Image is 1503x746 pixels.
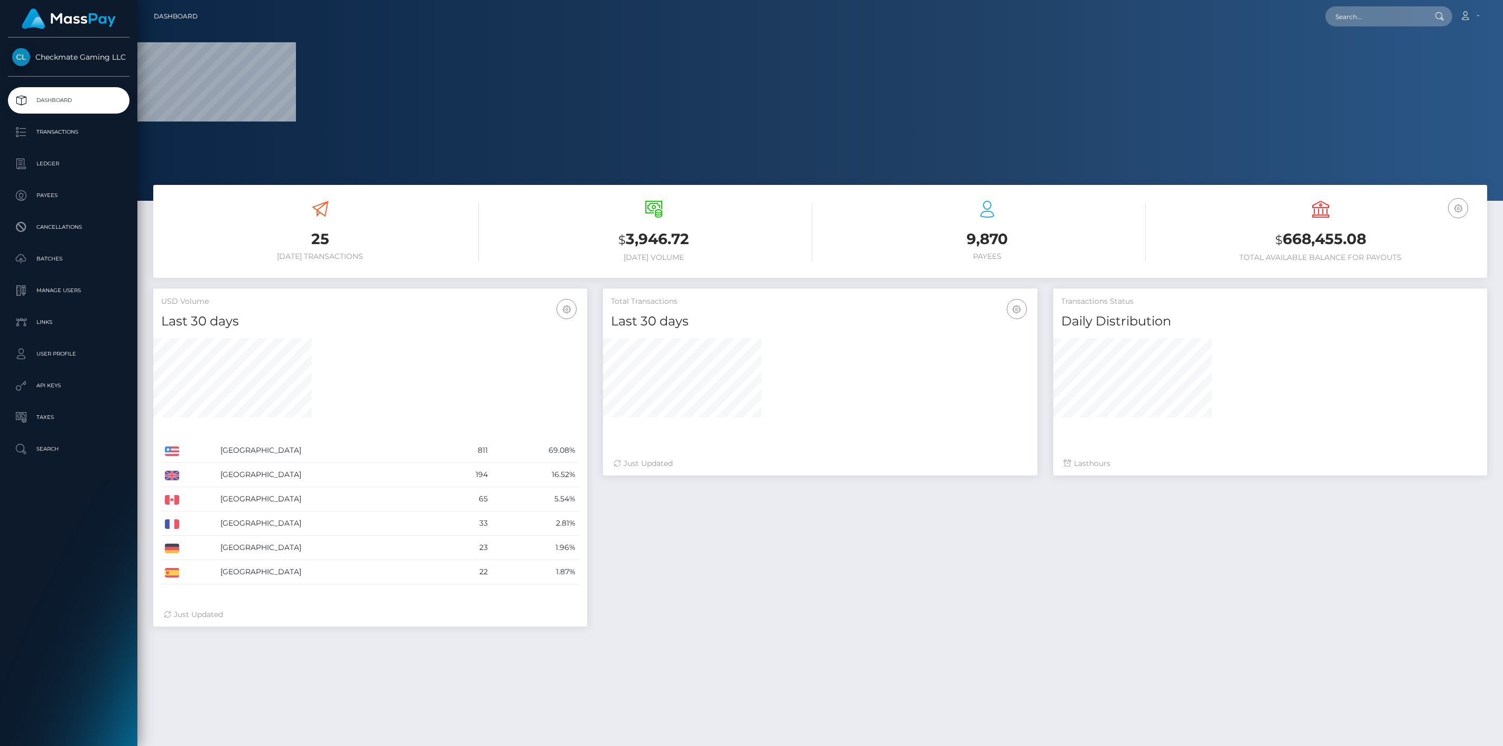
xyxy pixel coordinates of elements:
p: Search [12,441,125,457]
p: Manage Users [12,283,125,299]
a: Transactions [8,119,129,145]
img: ES.png [165,568,179,577]
td: [GEOGRAPHIC_DATA] [217,511,442,536]
a: User Profile [8,341,129,367]
h5: Total Transactions [611,296,1029,307]
h6: [DATE] Transactions [161,252,479,261]
p: API Keys [12,378,125,394]
h6: [DATE] Volume [495,253,812,262]
p: Cancellations [12,219,125,235]
a: Ledger [8,151,129,177]
td: 2.81% [491,511,579,536]
img: MassPay Logo [22,8,116,29]
td: [GEOGRAPHIC_DATA] [217,463,442,487]
h3: 25 [161,229,479,249]
a: Taxes [8,404,129,431]
a: Batches [8,246,129,272]
h4: Daily Distribution [1061,312,1479,331]
small: $ [618,232,626,247]
h4: Last 30 days [161,312,579,331]
a: Links [8,309,129,335]
td: 1.96% [491,536,579,560]
h3: 9,870 [828,229,1146,249]
img: CA.png [165,495,179,505]
p: Payees [12,188,125,203]
p: Dashboard [12,92,125,108]
td: 16.52% [491,463,579,487]
h3: 3,946.72 [495,229,812,250]
a: Cancellations [8,214,129,240]
h5: Transactions Status [1061,296,1479,307]
p: Transactions [12,124,125,140]
img: DE.png [165,544,179,553]
p: Ledger [12,156,125,172]
a: Search [8,436,129,462]
input: Search... [1325,6,1425,26]
td: 33 [442,511,491,536]
small: $ [1275,232,1283,247]
div: Just Updated [614,458,1026,469]
a: API Keys [8,372,129,399]
td: 23 [442,536,491,560]
span: Checkmate Gaming LLC [8,52,129,62]
h6: Total Available Balance for Payouts [1162,253,1479,262]
a: Dashboard [8,87,129,114]
td: 811 [442,439,491,463]
a: Payees [8,182,129,209]
td: 22 [442,560,491,584]
div: Last hours [1064,458,1477,469]
td: 194 [442,463,491,487]
img: Checkmate Gaming LLC [12,48,30,66]
img: FR.png [165,519,179,529]
a: Dashboard [154,5,198,27]
p: Taxes [12,409,125,425]
h3: 668,455.08 [1162,229,1479,250]
p: Links [12,314,125,330]
p: Batches [12,251,125,267]
td: [GEOGRAPHIC_DATA] [217,560,442,584]
td: 5.54% [491,487,579,511]
h4: Last 30 days [611,312,1029,331]
div: Just Updated [164,609,577,620]
img: US.png [165,446,179,456]
td: 65 [442,487,491,511]
td: [GEOGRAPHIC_DATA] [217,487,442,511]
td: [GEOGRAPHIC_DATA] [217,439,442,463]
td: 69.08% [491,439,579,463]
h5: USD Volume [161,296,579,307]
p: User Profile [12,346,125,362]
h6: Payees [828,252,1146,261]
td: [GEOGRAPHIC_DATA] [217,536,442,560]
td: 1.87% [491,560,579,584]
img: GB.png [165,471,179,480]
a: Manage Users [8,277,129,304]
